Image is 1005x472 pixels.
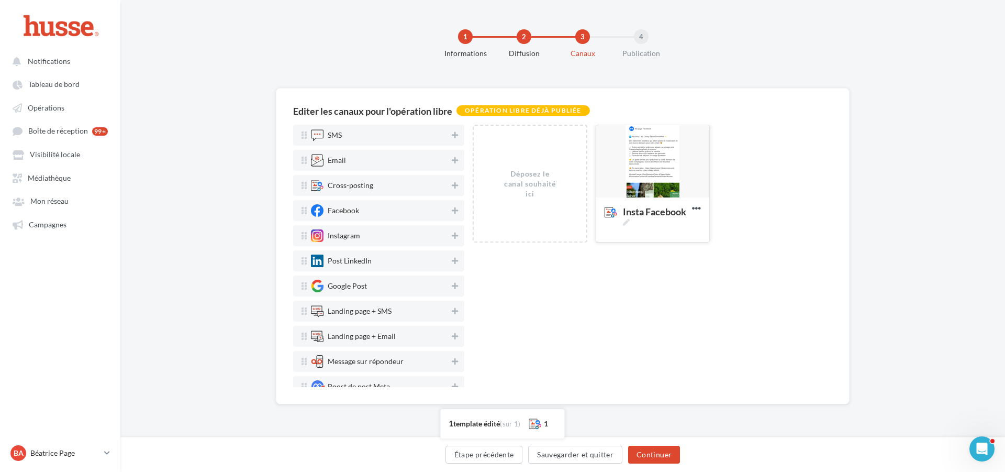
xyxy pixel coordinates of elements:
[6,98,114,117] a: Opérations
[29,220,66,229] span: Campagnes
[6,74,114,93] a: Tableau de bord
[328,207,359,214] div: Facebook
[623,207,688,226] span: Insta Facebook
[328,333,396,340] div: Landing page + Email
[14,448,24,458] span: Ba
[634,29,649,44] div: 4
[6,145,114,163] a: Visibilité locale
[6,51,110,70] button: Notifications
[445,446,523,464] button: Étape précédente
[293,106,452,116] div: Editer les canaux pour l'opération libre
[328,308,392,315] div: Landing page + SMS
[608,48,675,59] div: Publication
[328,131,342,139] div: SMS
[28,103,64,112] span: Opérations
[458,29,473,44] div: 1
[528,446,622,464] button: Sauvegarder et quitter
[30,150,80,159] span: Visibilité locale
[605,207,692,218] span: Insta Facebook
[8,443,112,463] a: Ba Béatrice Page
[969,436,995,462] iframe: Intercom live chat
[6,215,114,234] a: Campagnes
[328,383,390,390] div: Boost de post Meta
[6,168,114,187] a: Médiathèque
[328,157,346,164] div: Email
[432,48,499,59] div: Informations
[92,127,108,136] div: 99+
[328,232,360,239] div: Instagram
[544,419,548,429] div: 1
[28,173,71,182] span: Médiathèque
[28,80,80,89] span: Tableau de bord
[6,121,114,140] a: Boîte de réception 99+
[490,48,557,59] div: Diffusion
[328,182,373,189] div: Cross-posting
[28,127,88,136] span: Boîte de réception
[328,257,372,265] div: Post LinkedIn
[6,191,114,210] a: Mon réseau
[456,105,590,116] div: Opération libre déjà publiée
[575,29,590,44] div: 3
[453,419,500,428] span: template édité
[517,29,531,44] div: 2
[328,282,367,290] div: Google Post
[549,48,616,59] div: Canaux
[628,446,680,464] button: Continuer
[30,448,100,458] p: Béatrice Page
[328,358,404,365] div: Message sur répondeur
[502,169,558,199] div: Déposez le canal souhaité ici
[449,418,453,428] span: 1
[500,420,520,428] span: (sur 1)
[30,197,69,206] span: Mon réseau
[28,57,70,65] span: Notifications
